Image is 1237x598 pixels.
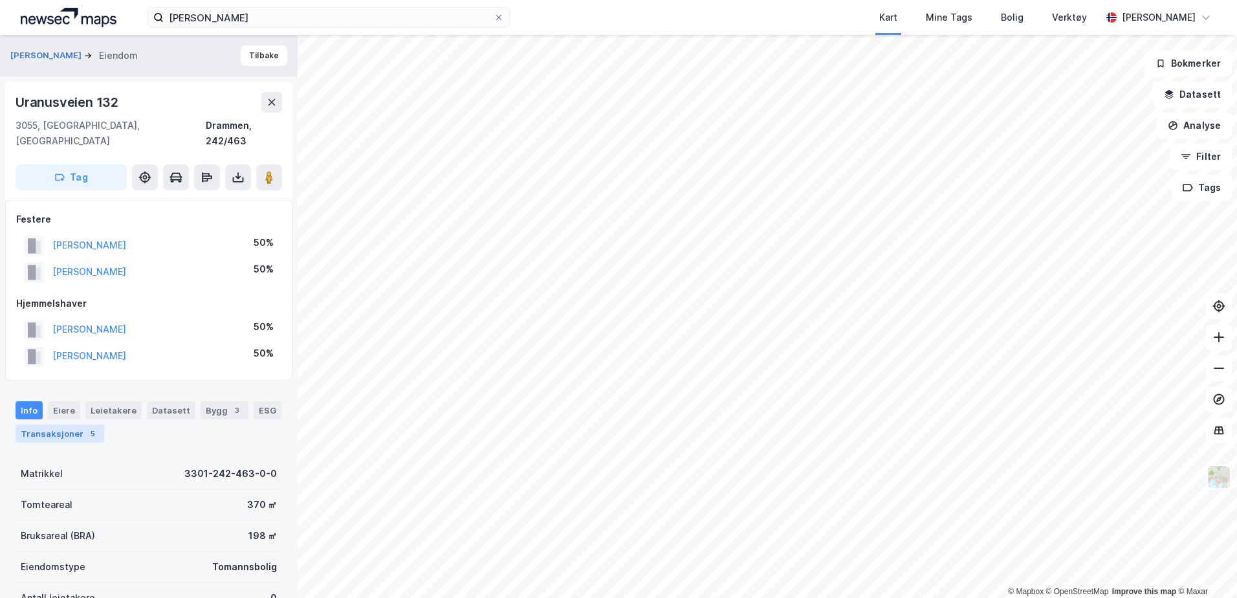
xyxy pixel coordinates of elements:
[206,118,282,149] div: Drammen, 242/463
[1172,175,1232,201] button: Tags
[1170,144,1232,170] button: Filter
[21,528,95,544] div: Bruksareal (BRA)
[21,497,72,513] div: Tomteareal
[21,559,85,575] div: Eiendomstype
[1207,465,1231,489] img: Z
[248,528,277,544] div: 198 ㎡
[21,466,63,482] div: Matrikkel
[48,401,80,419] div: Eiere
[230,404,243,417] div: 3
[1112,587,1176,596] a: Improve this map
[164,8,494,27] input: Søk på adresse, matrikkel, gårdeiere, leietakere eller personer
[1172,536,1237,598] div: Kontrollprogram for chat
[16,118,206,149] div: 3055, [GEOGRAPHIC_DATA], [GEOGRAPHIC_DATA]
[99,48,138,63] div: Eiendom
[1008,587,1044,596] a: Mapbox
[16,296,281,311] div: Hjemmelshaver
[254,319,274,335] div: 50%
[184,466,277,482] div: 3301-242-463-0-0
[1122,10,1196,25] div: [PERSON_NAME]
[926,10,972,25] div: Mine Tags
[247,497,277,513] div: 370 ㎡
[1157,113,1232,138] button: Analyse
[10,49,84,62] button: [PERSON_NAME]
[147,401,195,419] div: Datasett
[1052,10,1087,25] div: Verktøy
[21,8,116,27] img: logo.a4113a55bc3d86da70a041830d287a7e.svg
[16,425,104,443] div: Transaksjoner
[254,401,281,419] div: ESG
[241,45,287,66] button: Tilbake
[254,261,274,277] div: 50%
[85,401,142,419] div: Leietakere
[86,427,99,440] div: 5
[1046,587,1109,596] a: OpenStreetMap
[1172,536,1237,598] iframe: Chat Widget
[16,212,281,227] div: Festere
[16,401,43,419] div: Info
[254,235,274,250] div: 50%
[879,10,897,25] div: Kart
[201,401,248,419] div: Bygg
[16,164,127,190] button: Tag
[16,92,121,113] div: Uranusveien 132
[1001,10,1024,25] div: Bolig
[1153,82,1232,107] button: Datasett
[254,346,274,361] div: 50%
[212,559,277,575] div: Tomannsbolig
[1144,50,1232,76] button: Bokmerker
